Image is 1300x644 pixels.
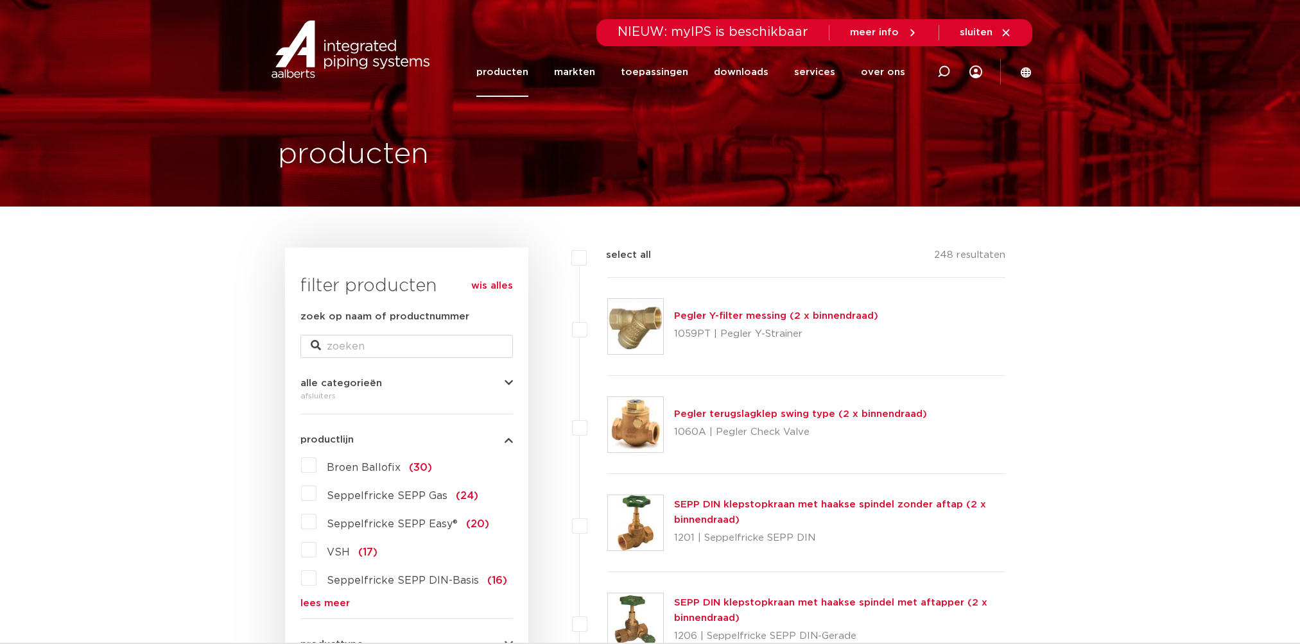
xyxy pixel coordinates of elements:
[476,47,905,97] nav: Menu
[409,462,432,473] span: (30)
[300,378,382,388] span: alle categorieën
[327,491,447,501] span: Seppelfricke SEPP Gas
[476,47,528,97] a: producten
[608,495,663,550] img: Thumbnail for SEPP DIN klepstopkraan met haakse spindel zonder aftap (2 x binnendraad)
[934,248,1005,267] p: 248 resultaten
[674,324,878,344] p: 1059PT | Pegler Y-Strainer
[327,547,350,557] span: VSH
[960,27,1012,38] a: sluiten
[861,47,905,97] a: over ons
[300,378,513,388] button: alle categorieën
[300,598,513,608] a: lees meer
[300,273,513,299] h3: filter producten
[714,47,768,97] a: downloads
[618,26,808,38] span: NIEUW: myIPS is beschikbaar
[674,500,986,525] a: SEPP DIN klepstopkraan met haakse spindel zonder aftap (2 x binnendraad)
[794,47,835,97] a: services
[608,397,663,452] img: Thumbnail for Pegler terugslagklep swing type (2 x binnendraad)
[674,311,878,321] a: Pegler Y-filter messing (2 x binnendraad)
[487,575,507,586] span: (16)
[587,248,651,263] label: select all
[456,491,478,501] span: (24)
[674,528,1006,548] p: 1201 | Seppelfricke SEPP DIN
[327,519,458,529] span: Seppelfricke SEPP Easy®
[674,409,927,419] a: Pegler terugslagklep swing type (2 x binnendraad)
[300,435,354,445] span: productlijn
[327,462,401,473] span: Broen Ballofix
[300,388,513,403] div: afsluiters
[674,598,987,623] a: SEPP DIN klepstopkraan met haakse spindel met aftapper (2 x binnendraad)
[960,28,992,37] span: sluiten
[358,547,377,557] span: (17)
[300,435,513,445] button: productlijn
[850,27,918,38] a: meer info
[554,47,595,97] a: markten
[471,278,513,294] a: wis alles
[327,575,479,586] span: Seppelfricke SEPP DIN-Basis
[466,519,489,529] span: (20)
[850,28,899,37] span: meer info
[621,47,688,97] a: toepassingen
[608,299,663,354] img: Thumbnail for Pegler Y-filter messing (2 x binnendraad)
[300,335,513,358] input: zoeken
[300,309,469,325] label: zoek op naam of productnummer
[278,134,429,175] h1: producten
[674,422,927,443] p: 1060A | Pegler Check Valve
